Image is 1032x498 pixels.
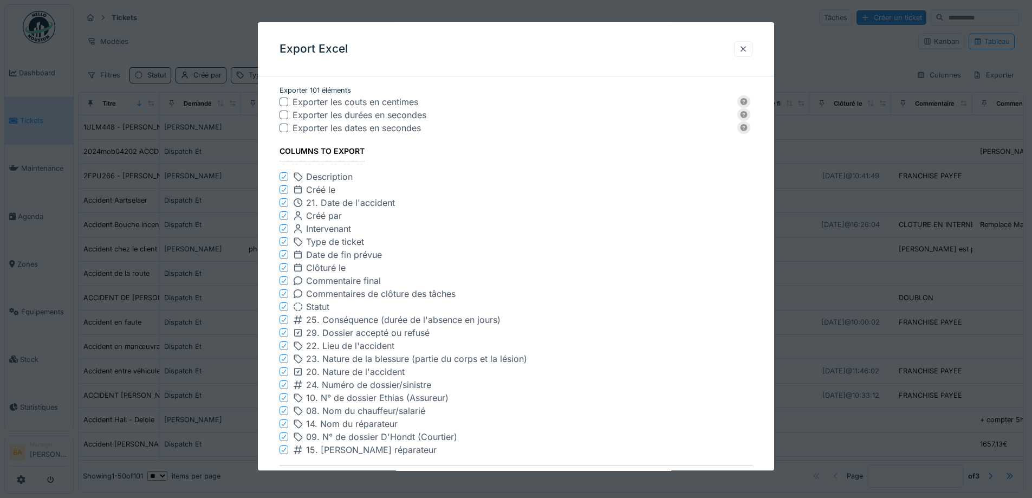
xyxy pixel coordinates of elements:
[280,42,348,56] h3: Export Excel
[293,431,457,444] div: 09. N° de dossier D'Hondt (Courtier)
[293,122,731,135] div: Exporter les dates en secondes
[293,444,437,457] div: 15. [PERSON_NAME] réparateur
[293,96,731,109] div: Exporter les couts en centimes
[293,405,425,418] div: 08. Nom du chauffeur/salarié
[293,197,395,210] div: 21. Date de l'accident
[293,327,430,340] div: 29. Dossier accepté ou refusé
[293,109,731,122] div: Exporter les durées en secondes
[293,314,501,327] div: 25. Conséquence (durée de l'absence en jours)
[293,184,335,197] div: Créé le
[293,379,431,392] div: 24. Numéro de dossier/sinistre
[293,262,346,275] div: Clôturé le
[293,171,353,184] div: Description
[280,144,365,162] div: Columns to export
[293,275,381,288] div: Commentaire final
[293,210,342,223] div: Créé par
[293,418,398,431] div: 14. Nom du réparateur
[293,301,329,314] div: Statut
[293,223,351,236] div: Intervenant
[293,288,456,301] div: Commentaires de clôture des tâches
[293,366,405,379] div: 20. Nature de l'accident
[293,249,382,262] div: Date de fin prévue
[293,392,449,405] div: 10. N° de dossier Ethias (Assureur)
[293,353,527,366] div: 23. Nature de la blessure (partie du corps et la lésion)
[293,236,364,249] div: Type de ticket
[293,340,394,353] div: 22. Lieu de l'accident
